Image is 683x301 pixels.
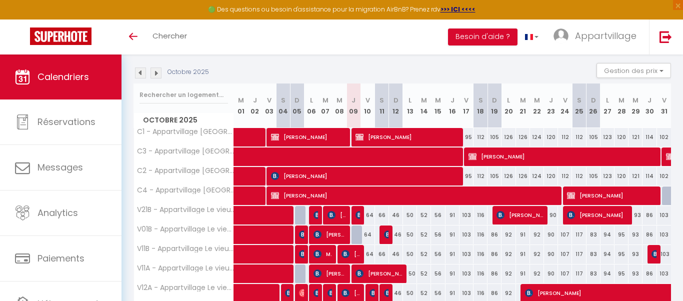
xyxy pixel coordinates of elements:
div: 105 [487,128,501,146]
div: 112 [572,167,586,185]
abbr: S [478,95,483,105]
abbr: M [435,95,441,105]
div: 124 [530,167,544,185]
abbr: M [238,95,244,105]
div: 93 [628,206,642,224]
div: 86 [487,264,501,283]
th: 05 [290,83,304,128]
div: 91 [445,264,459,283]
div: 50 [403,206,417,224]
div: 56 [431,225,445,244]
div: 116 [473,225,487,244]
div: 103 [657,206,671,224]
abbr: V [662,95,666,105]
span: V12A - Appartvillage Le vieux Vichy N°12 A [135,284,235,291]
div: 64 [360,225,374,244]
div: 52 [417,225,431,244]
th: 08 [332,83,346,128]
span: V01B - Appartvillage Le vieux Vichy N°01B [135,225,235,233]
div: 117 [572,245,586,263]
span: [PERSON_NAME] [313,225,346,244]
div: 46 [389,225,403,244]
div: 114 [642,128,656,146]
th: 12 [389,83,403,128]
div: 56 [431,264,445,283]
div: 120 [614,128,628,146]
div: 83 [586,264,600,283]
input: Rechercher un logement... [139,86,228,104]
abbr: J [253,95,257,105]
th: 01 [234,83,248,128]
abbr: J [549,95,553,105]
div: 64 [360,245,374,263]
div: 105 [487,167,501,185]
th: 14 [417,83,431,128]
div: 93 [628,225,642,244]
th: 28 [614,83,628,128]
div: 91 [516,225,530,244]
div: 66 [375,245,389,263]
th: 24 [558,83,572,128]
abbr: J [647,95,651,105]
div: 126 [501,128,515,146]
th: 20 [501,83,515,128]
abbr: D [294,95,299,105]
span: Chercher [152,30,187,41]
div: 91 [516,245,530,263]
span: [PERSON_NAME] [355,127,458,146]
th: 19 [487,83,501,128]
span: [PERSON_NAME] [468,147,655,166]
div: 92 [501,245,515,263]
abbr: J [351,95,355,105]
div: 92 [530,264,544,283]
a: Chercher [145,19,194,54]
span: C4 - Appartvillage [GEOGRAPHIC_DATA] N°4 [135,186,235,194]
div: 94 [600,225,614,244]
th: 09 [346,83,360,128]
div: 92 [501,225,515,244]
th: 25 [572,83,586,128]
div: 114 [642,167,656,185]
div: 117 [572,264,586,283]
div: 95 [459,128,473,146]
div: 120 [614,167,628,185]
span: [PERSON_NAME] [355,205,360,224]
div: 103 [657,245,671,263]
div: 93 [628,245,642,263]
div: 120 [544,167,558,185]
th: 16 [445,83,459,128]
div: 86 [642,225,656,244]
span: [PERSON_NAME] [651,244,656,263]
div: 91 [445,225,459,244]
div: 52 [417,245,431,263]
span: MARSIAC [PERSON_NAME] [313,244,332,263]
div: 46 [389,245,403,263]
img: ... [553,28,568,43]
abbr: D [393,95,398,105]
div: 103 [657,225,671,244]
img: Super Booking [30,27,91,45]
th: 10 [360,83,374,128]
span: [PERSON_NAME] [567,186,655,205]
th: 22 [530,83,544,128]
span: Paiements [37,252,84,264]
div: 94 [600,245,614,263]
div: 103 [459,245,473,263]
th: 02 [248,83,262,128]
span: [PERSON_NAME] [271,186,555,205]
th: 07 [318,83,332,128]
div: 94 [600,264,614,283]
span: Analytics [37,206,78,219]
abbr: S [577,95,581,105]
abbr: M [421,95,427,105]
div: 103 [459,206,473,224]
span: C3 - Appartvillage [GEOGRAPHIC_DATA] N°3 [135,147,235,155]
div: 90 [544,225,558,244]
abbr: D [492,95,497,105]
th: 27 [600,83,614,128]
div: 120 [544,128,558,146]
div: 126 [501,167,515,185]
div: 56 [431,206,445,224]
abbr: M [322,95,328,105]
div: 123 [600,128,614,146]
